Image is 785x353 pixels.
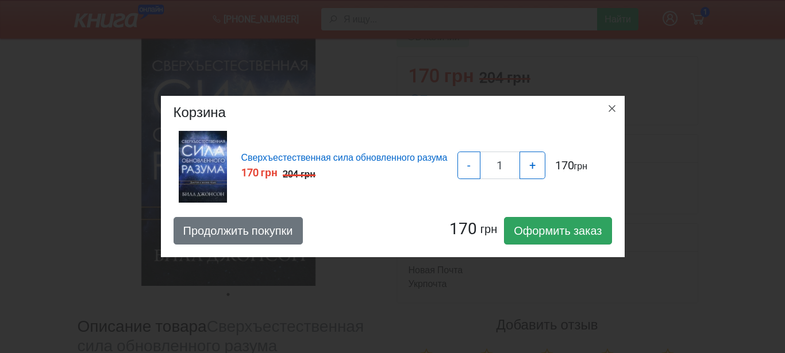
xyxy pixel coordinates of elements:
button: Close [599,96,625,121]
div: 204 грн [283,166,315,182]
a: Оформить заказ [504,217,611,245]
img: Сверхъестественная сила обновленного разума [174,126,232,207]
button: Продолжить покупки [174,217,303,245]
span: 170 [555,158,574,172]
span: грн [480,217,504,238]
h1: Корзина [174,104,612,121]
button: - [457,152,480,179]
td: грн [555,126,612,208]
button: + [520,152,545,179]
div: 170 грн [241,165,278,180]
a: Сверхъестественная сила обновленного разума [241,152,448,163]
span: 170 [449,217,480,241]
